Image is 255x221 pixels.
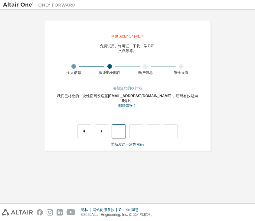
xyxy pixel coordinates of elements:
font: 帐户信息 [138,71,153,75]
img: facebook.svg [37,209,43,216]
font: 安全设置 [174,71,188,75]
img: 牵牛星一号 [3,2,79,8]
font: Cookie 同意 [119,208,139,212]
img: youtube.svg [67,209,75,216]
font: 验证电子邮件 [99,71,120,75]
font: 。密码有效期为 [172,94,198,98]
font: 我们已将您的一次性密码发送至 [57,94,108,98]
img: instagram.svg [47,209,53,216]
a: 返回注册表 [119,104,137,107]
font: 文档等等。 [119,49,137,53]
font: 隐私 [81,208,88,212]
font: 分钟。 [124,99,135,103]
font: 2025 [83,213,92,217]
font: 请检查您的收件箱 [113,86,142,90]
font: 重新发送一次性密码 [111,142,144,147]
font: 邮箱错误？ [119,104,137,108]
img: altair_logo.svg [2,209,33,216]
font: 网站使用条款 [93,208,114,212]
font: © [81,213,83,217]
img: linkedin.svg [57,209,63,216]
font: 免费试用、许可证、下载、学习和 [100,44,155,48]
font: 个人信息 [67,71,81,75]
font: [EMAIL_ADDRESS][DOMAIN_NAME] [108,94,171,98]
font: Altair Engineering, Inc. 保留所有权利。 [91,213,154,217]
font: 15 [120,99,124,103]
font: 创建 Altair One 帐户 [111,34,144,38]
